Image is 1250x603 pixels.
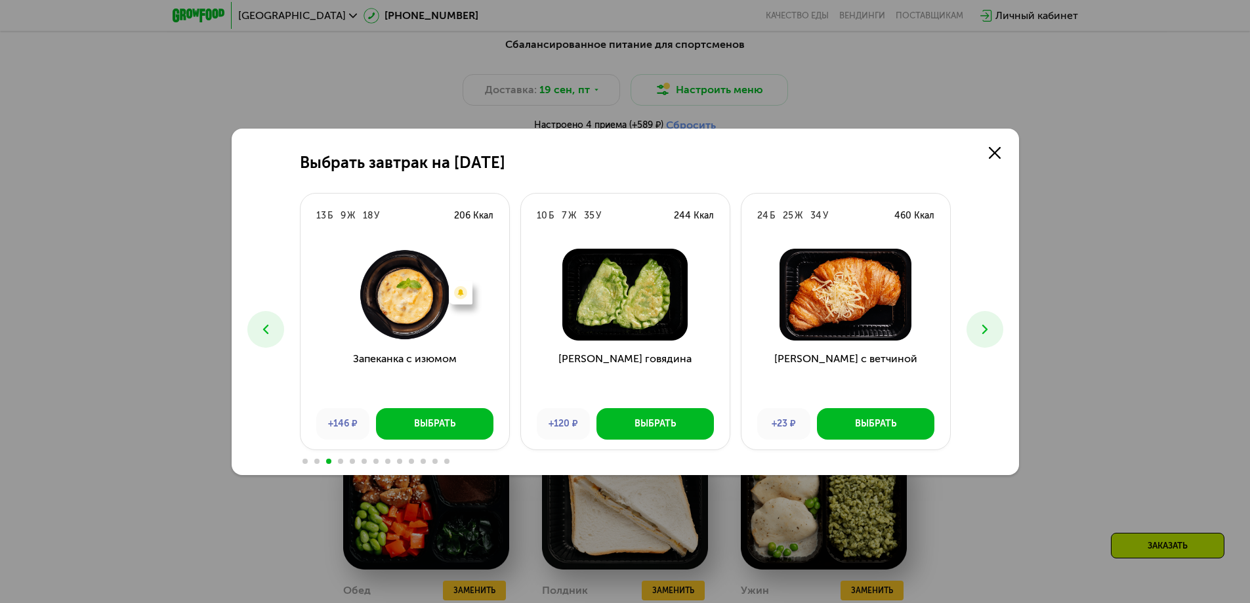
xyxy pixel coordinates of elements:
[752,249,940,341] img: Круассан с ветчиной
[596,209,601,222] div: У
[795,209,802,222] div: Ж
[537,209,547,222] div: 10
[301,351,509,398] h3: Запеканка с изюмом
[562,209,567,222] div: 7
[674,209,714,222] div: 244 Ккал
[327,209,333,222] div: Б
[454,209,493,222] div: 206 Ккал
[311,249,499,341] img: Запеканка с изюмом
[596,408,714,440] button: Выбрать
[783,209,793,222] div: 25
[810,209,822,222] div: 34
[549,209,554,222] div: Б
[757,408,810,440] div: +23 ₽
[347,209,355,222] div: Ж
[531,249,719,341] img: Блин рваная говядина
[817,408,934,440] button: Выбрать
[855,417,896,430] div: Выбрать
[770,209,775,222] div: Б
[537,408,590,440] div: +120 ₽
[300,154,505,172] h2: Выбрать завтрак на [DATE]
[316,209,326,222] div: 13
[584,209,594,222] div: 35
[823,209,828,222] div: У
[414,417,455,430] div: Выбрать
[894,209,934,222] div: 460 Ккал
[374,209,379,222] div: У
[741,351,950,398] h3: [PERSON_NAME] с ветчиной
[316,408,369,440] div: +146 ₽
[568,209,576,222] div: Ж
[363,209,373,222] div: 18
[635,417,676,430] div: Выбрать
[521,351,730,398] h3: [PERSON_NAME] говядина
[757,209,768,222] div: 24
[341,209,346,222] div: 9
[376,408,493,440] button: Выбрать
